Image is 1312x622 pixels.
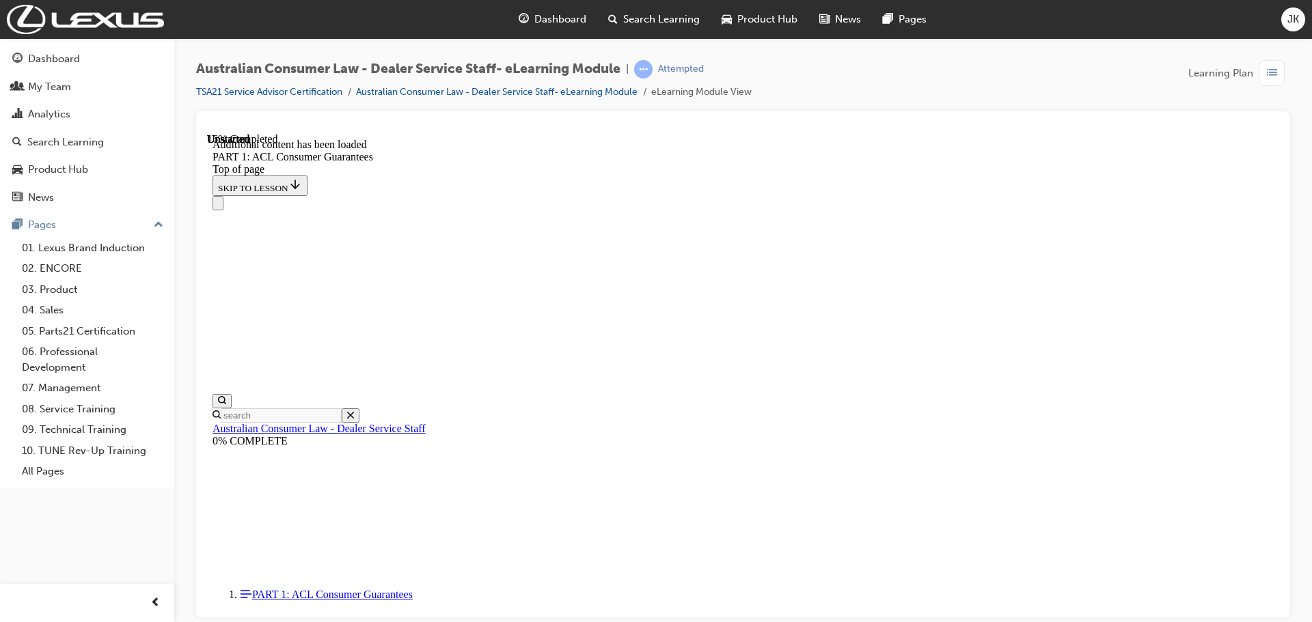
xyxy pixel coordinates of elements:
a: 05. Parts21 Certification [16,321,169,342]
span: learningRecordVerb_ATTEMPT-icon [634,60,653,79]
a: news-iconNews [808,5,872,33]
a: 01. Lexus Brand Induction [16,238,169,259]
div: My Team [28,79,71,95]
span: search-icon [12,137,22,149]
a: search-iconSearch Learning [597,5,711,33]
a: pages-iconPages [872,5,938,33]
a: 07. Management [16,378,169,399]
a: Australian Consumer Law - Dealer Service Staff [5,289,219,301]
span: Search Learning [623,12,700,27]
span: search-icon [608,11,618,28]
input: Search [14,275,135,289]
span: SKIP TO LESSON [11,50,95,60]
a: 02. ENCORE [16,258,169,279]
a: My Team [5,74,169,100]
button: Close navigation menu [5,63,16,77]
a: 03. Product [16,279,169,300]
div: Product Hub [28,162,88,178]
span: pages-icon [883,11,893,28]
a: TSA21 Service Advisor Certification [196,86,342,98]
div: 0% COMPLETE [5,302,1067,314]
div: Pages [28,217,56,233]
a: 10. TUNE Rev-Up Training [16,440,169,462]
button: Open search menu [5,261,25,275]
span: guage-icon [12,53,23,66]
div: Top of page [5,30,1067,42]
button: Pages [5,212,169,238]
span: up-icon [154,216,163,234]
a: Search Learning [5,130,169,155]
div: Dashboard [28,51,80,67]
div: News [28,190,54,206]
span: news-icon [819,11,830,28]
img: Trak [7,5,164,34]
a: Analytics [5,102,169,127]
button: SKIP TO LESSON [5,42,100,63]
div: PART 1: ACL Consumer Guarantees [5,18,1067,30]
button: Close search menu [135,275,152,289]
a: 06. Professional Development [16,341,169,378]
a: car-iconProduct Hub [711,5,808,33]
span: Learning Plan [1188,66,1253,81]
span: people-icon [12,81,23,94]
div: Attempted [658,63,704,76]
span: | [626,61,629,77]
div: Analytics [28,107,70,122]
span: car-icon [722,11,732,28]
a: Dashboard [5,46,169,72]
span: prev-icon [150,595,161,612]
span: Dashboard [534,12,586,27]
a: 08. Service Training [16,399,169,420]
span: JK [1287,12,1299,27]
span: Pages [899,12,927,27]
button: JK [1281,8,1305,31]
span: Product Hub [737,12,797,27]
span: news-icon [12,192,23,204]
a: Australian Consumer Law - Dealer Service Staff- eLearning Module [356,86,638,98]
a: guage-iconDashboard [508,5,597,33]
div: Search Learning [27,135,104,150]
a: 09. Technical Training [16,419,169,440]
div: Additional content has been loaded [5,5,1067,18]
a: All Pages [16,461,169,482]
span: Australian Consumer Law - Dealer Service Staff- eLearning Module [196,61,620,77]
li: eLearning Module View [651,85,752,100]
a: News [5,185,169,210]
span: car-icon [12,164,23,176]
span: guage-icon [519,11,529,28]
a: Product Hub [5,157,169,182]
span: chart-icon [12,109,23,121]
span: News [835,12,861,27]
button: DashboardMy TeamAnalyticsSearch LearningProduct HubNews [5,44,169,212]
span: list-icon [1267,65,1277,82]
span: pages-icon [12,219,23,231]
button: Learning Plan [1188,60,1290,86]
a: 04. Sales [16,300,169,321]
